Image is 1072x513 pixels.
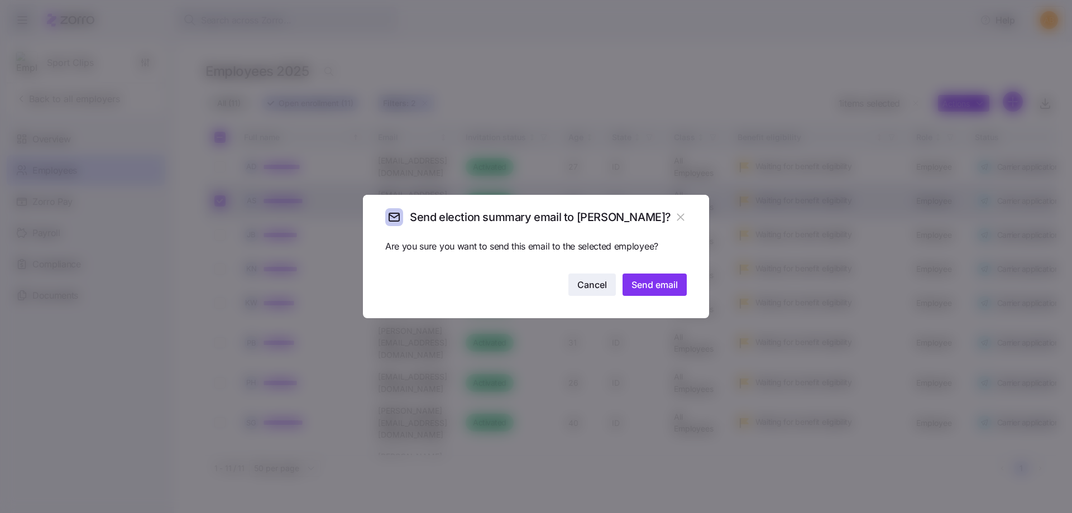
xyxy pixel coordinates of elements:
span: Are you sure you want to send this email to the selected employee? [385,239,687,253]
h2: Send election summary email to [PERSON_NAME]? [410,210,671,225]
span: Cancel [577,278,607,291]
button: Cancel [568,274,616,296]
button: Send email [623,274,687,296]
span: Send email [631,278,678,291]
